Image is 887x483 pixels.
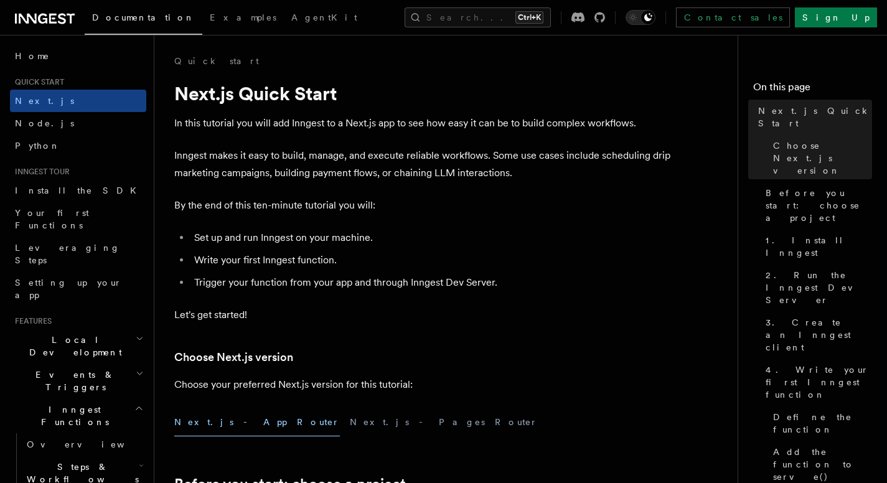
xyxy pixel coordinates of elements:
[766,316,872,354] span: 3. Create an Inngest client
[174,115,672,132] p: In this tutorial you will add Inngest to a Next.js app to see how easy it can be to build complex...
[22,433,146,456] a: Overview
[10,202,146,237] a: Your first Functions
[190,251,672,269] li: Write your first Inngest function.
[202,4,284,34] a: Examples
[773,139,872,177] span: Choose Next.js version
[15,50,50,62] span: Home
[15,141,60,151] span: Python
[10,316,52,326] span: Features
[626,10,655,25] button: Toggle dark mode
[190,229,672,246] li: Set up and run Inngest on your machine.
[515,11,543,24] kbd: Ctrl+K
[766,269,872,306] span: 2. Run the Inngest Dev Server
[10,134,146,157] a: Python
[10,271,146,306] a: Setting up your app
[10,334,136,359] span: Local Development
[174,306,672,324] p: Let's get started!
[174,55,259,67] a: Quick start
[761,229,872,264] a: 1. Install Inngest
[85,4,202,35] a: Documentation
[174,82,672,105] h1: Next.js Quick Start
[766,234,872,259] span: 1. Install Inngest
[15,208,89,230] span: Your first Functions
[761,264,872,311] a: 2. Run the Inngest Dev Server
[15,96,74,106] span: Next.js
[190,274,672,291] li: Trigger your function from your app and through Inngest Dev Server.
[753,100,872,134] a: Next.js Quick Start
[15,278,122,300] span: Setting up your app
[768,406,872,441] a: Define the function
[15,185,144,195] span: Install the SDK
[10,329,146,363] button: Local Development
[10,363,146,398] button: Events & Triggers
[761,311,872,359] a: 3. Create an Inngest client
[766,187,872,224] span: Before you start: choose a project
[174,349,293,366] a: Choose Next.js version
[284,4,365,34] a: AgentKit
[174,197,672,214] p: By the end of this ten-minute tutorial you will:
[10,167,70,177] span: Inngest tour
[174,376,672,393] p: Choose your preferred Next.js version for this tutorial:
[10,237,146,271] a: Leveraging Steps
[766,363,872,401] span: 4. Write your first Inngest function
[795,7,877,27] a: Sign Up
[15,243,120,265] span: Leveraging Steps
[773,411,872,436] span: Define the function
[10,403,134,428] span: Inngest Functions
[758,105,872,129] span: Next.js Quick Start
[10,77,64,87] span: Quick start
[761,359,872,406] a: 4. Write your first Inngest function
[15,118,74,128] span: Node.js
[92,12,195,22] span: Documentation
[768,134,872,182] a: Choose Next.js version
[210,12,276,22] span: Examples
[350,408,538,436] button: Next.js - Pages Router
[174,147,672,182] p: Inngest makes it easy to build, manage, and execute reliable workflows. Some use cases include sc...
[10,179,146,202] a: Install the SDK
[753,80,872,100] h4: On this page
[405,7,551,27] button: Search...Ctrl+K
[10,368,136,393] span: Events & Triggers
[174,408,340,436] button: Next.js - App Router
[773,446,872,483] span: Add the function to serve()
[10,90,146,112] a: Next.js
[676,7,790,27] a: Contact sales
[761,182,872,229] a: Before you start: choose a project
[291,12,357,22] span: AgentKit
[10,398,146,433] button: Inngest Functions
[10,112,146,134] a: Node.js
[27,439,155,449] span: Overview
[10,45,146,67] a: Home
